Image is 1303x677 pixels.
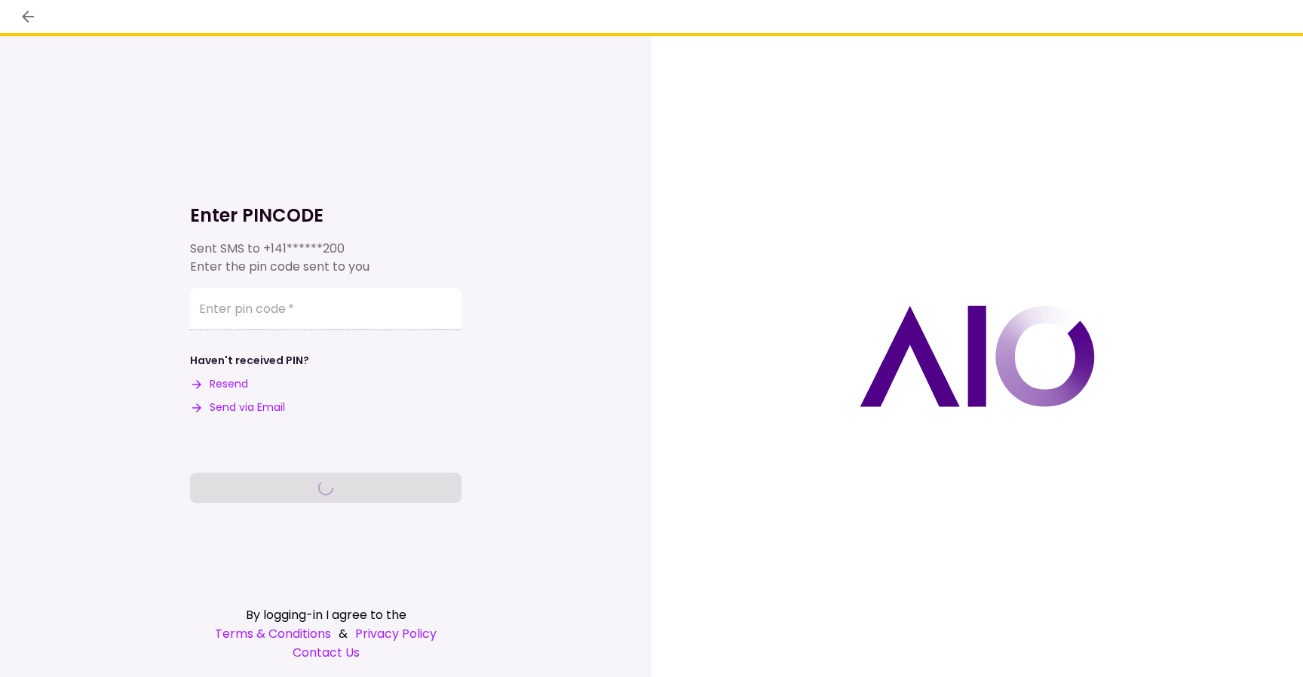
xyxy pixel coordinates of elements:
[860,305,1095,407] img: AIO logo
[190,400,285,415] button: Send via Email
[190,605,461,624] div: By logging-in I agree to the
[355,624,437,643] a: Privacy Policy
[215,624,331,643] a: Terms & Conditions
[15,4,41,29] button: back
[190,624,461,643] div: &
[190,376,248,392] button: Resend
[190,240,461,276] div: Sent SMS to Enter the pin code sent to you
[190,204,461,228] h1: Enter PINCODE
[190,643,461,662] a: Contact Us
[190,353,309,369] div: Haven't received PIN?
